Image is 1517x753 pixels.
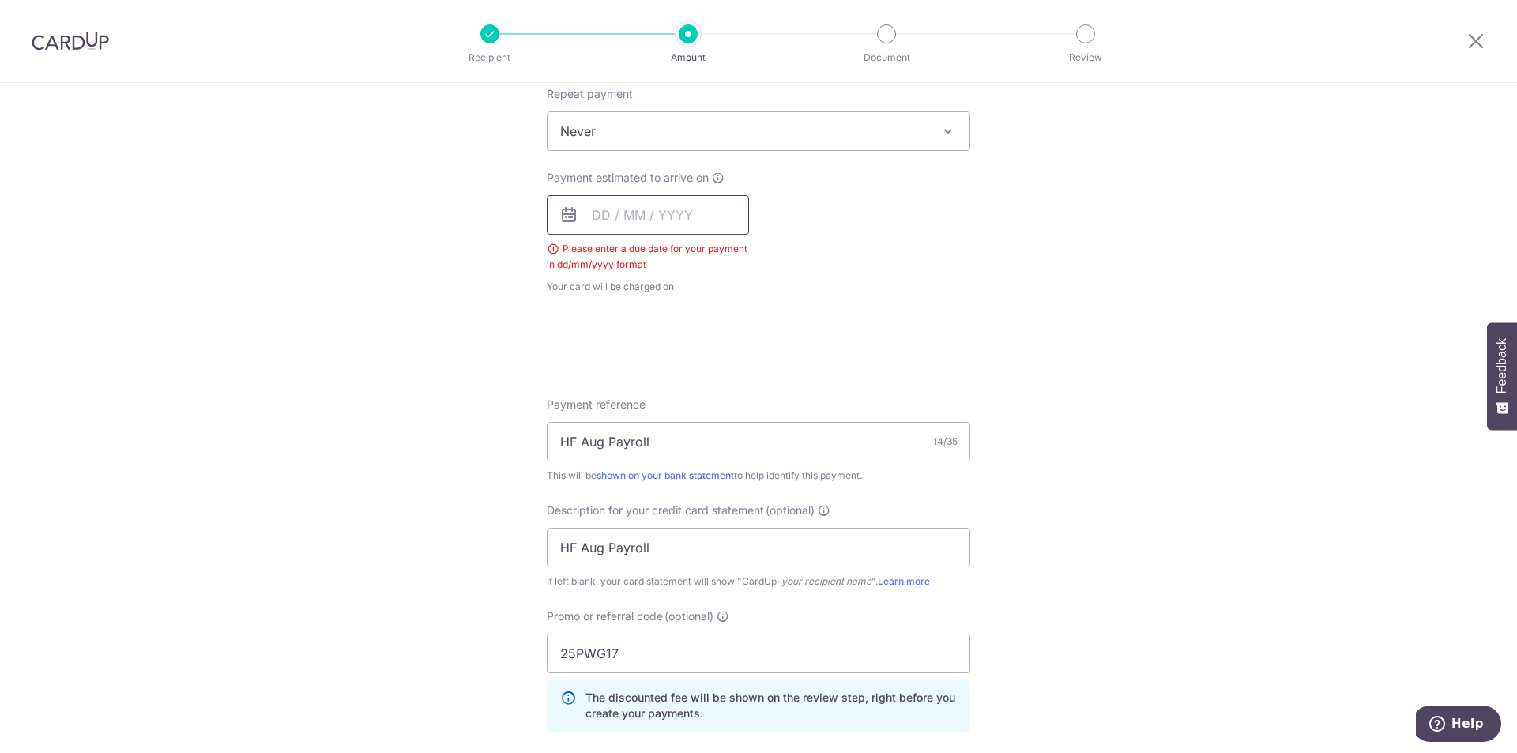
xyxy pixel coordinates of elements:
span: Promo or referral code [547,608,663,624]
p: Review [1027,50,1144,66]
p: The discounted fee will be shown on the review step, right before you create your payments. [585,690,957,721]
label: Repeat payment [547,86,633,102]
span: Your card will be charged on [547,279,749,295]
span: Feedback [1495,338,1509,393]
a: shown on your bank statement [597,469,734,481]
img: CardUp [32,32,109,51]
span: Never [547,111,970,151]
i: your recipient name [781,575,871,587]
p: Amount [630,50,747,66]
input: DD / MM / YYYY [547,195,749,235]
button: Feedback - Show survey [1487,322,1517,430]
div: 14/35 [933,434,958,450]
span: Payment estimated to arrive on [547,170,709,186]
span: (optional) [664,608,713,624]
div: Please enter a due date for your payment in dd/mm/yyyy format [547,241,749,273]
iframe: Opens a widget where you can find more information [1416,706,1501,745]
p: Document [828,50,945,66]
a: Learn more [878,575,930,587]
span: Description for your credit card statement [547,503,764,518]
span: (optional) [766,503,815,518]
span: Payment reference [547,397,646,412]
input: Example: Rent [547,528,970,567]
span: Never [548,112,969,150]
div: If left blank, your card statement will show "CardUp- ". [547,574,970,589]
p: Recipient [431,50,548,66]
div: This will be to help identify this payment. [547,468,970,484]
